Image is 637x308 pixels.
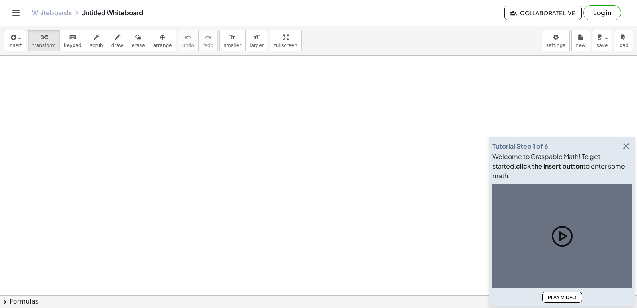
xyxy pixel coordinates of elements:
i: format_size [229,33,236,42]
button: scrub [86,30,107,51]
i: undo [184,33,192,42]
button: arrange [149,30,176,51]
i: redo [204,33,212,42]
button: draw [107,30,128,51]
a: Whiteboards [32,9,72,17]
span: insert [8,43,22,48]
button: Toggle navigation [10,6,22,19]
button: transform [28,30,60,51]
div: Tutorial Step 1 of 6 [492,141,548,151]
button: format_sizesmaller [219,30,246,51]
button: redoredo [198,30,218,51]
button: Log in [583,5,621,20]
span: load [618,43,629,48]
button: Collaborate Live [504,6,582,20]
button: fullscreen [270,30,301,51]
span: save [596,43,608,48]
button: settings [542,30,570,51]
div: Welcome to Graspable Math! To get started, to enter some math. [492,152,632,180]
span: transform [32,43,56,48]
button: new [571,30,590,51]
span: draw [111,43,123,48]
span: undo [182,43,194,48]
button: save [592,30,612,51]
button: undoundo [178,30,199,51]
button: format_sizelarger [245,30,268,51]
span: scrub [90,43,103,48]
span: arrange [153,43,172,48]
span: settings [546,43,565,48]
span: Play Video [547,294,577,300]
i: format_size [253,33,260,42]
button: insert [4,30,26,51]
b: click the insert button [516,162,583,170]
span: keypad [64,43,82,48]
button: Play Video [542,292,582,303]
span: smaller [224,43,241,48]
button: keyboardkeypad [60,30,86,51]
span: larger [250,43,264,48]
span: new [576,43,586,48]
span: fullscreen [274,43,297,48]
span: redo [203,43,213,48]
i: keyboard [69,33,76,42]
button: load [614,30,633,51]
span: erase [131,43,145,48]
button: erase [127,30,149,51]
span: Collaborate Live [511,9,575,16]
